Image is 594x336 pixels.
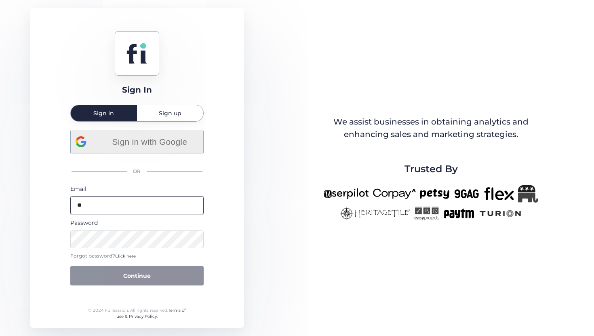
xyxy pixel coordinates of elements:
span: Click here [115,254,136,259]
span: Sign in [93,110,114,116]
img: paytm-new.png [443,207,474,220]
img: flex-new.png [484,185,514,203]
div: Password [70,218,204,227]
img: heritagetile-new.png [340,207,410,220]
span: Sign up [159,110,181,116]
img: userpilot-new.png [324,185,369,203]
div: Sign In [122,84,152,96]
img: turion-new.png [478,207,522,220]
img: easyprojects-new.png [414,207,439,220]
div: Email [70,184,204,193]
span: Trusted By [404,161,458,177]
div: © 2024 FullSession. All rights reserved. [84,307,189,320]
div: Forgot password? [70,252,204,260]
div: OR [70,163,204,180]
span: Sign in with Google [101,135,198,148]
img: 9gag-new.png [453,185,480,203]
img: corpay-new.png [373,185,416,203]
button: Continue [70,266,204,285]
div: We assist businesses in obtaining analytics and enhancing sales and marketing strategies. [324,116,538,141]
img: Republicanlogo-bw.png [518,185,538,203]
img: petsy-new.png [420,185,449,203]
